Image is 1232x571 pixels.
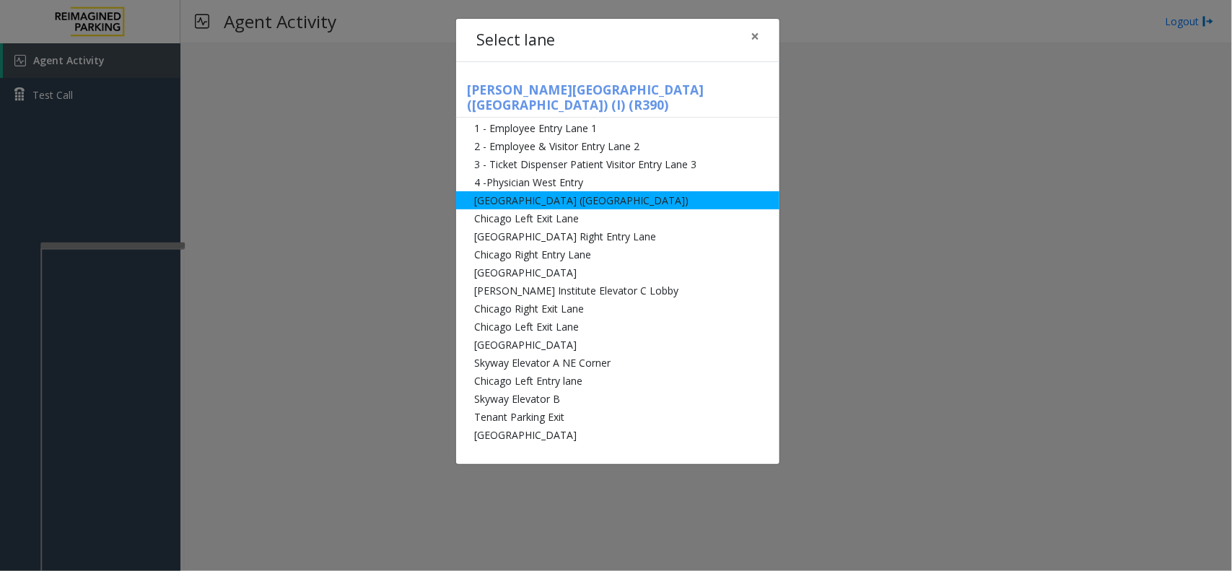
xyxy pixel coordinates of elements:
li: 2 - Employee & Visitor Entry Lane 2 [456,137,779,155]
li: Skyway Elevator B [456,390,779,408]
li: Chicago Right Entry Lane [456,245,779,263]
li: Chicago Left Exit Lane [456,209,779,227]
h4: Select lane [476,29,555,52]
li: [GEOGRAPHIC_DATA] [456,426,779,444]
li: [GEOGRAPHIC_DATA] Right Entry Lane [456,227,779,245]
li: Chicago Left Entry lane [456,372,779,390]
li: Chicago Right Exit Lane [456,300,779,318]
li: [GEOGRAPHIC_DATA] [456,336,779,354]
li: Tenant Parking Exit [456,408,779,426]
li: [GEOGRAPHIC_DATA] [456,263,779,282]
li: 1 - Employee Entry Lane 1 [456,119,779,137]
button: Close [740,19,769,54]
li: [PERSON_NAME] Institute Elevator C Lobby [456,282,779,300]
li: Chicago Left Exit Lane [456,318,779,336]
li: 3 - Ticket Dispenser Patient Visitor Entry Lane 3 [456,155,779,173]
li: Skyway Elevator A NE Corner [456,354,779,372]
span: × [751,26,759,46]
li: 4 -Physician West Entry [456,173,779,191]
h5: [PERSON_NAME][GEOGRAPHIC_DATA] ([GEOGRAPHIC_DATA]) (I) (R390) [456,82,779,118]
li: [GEOGRAPHIC_DATA] ([GEOGRAPHIC_DATA]) [456,191,779,209]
